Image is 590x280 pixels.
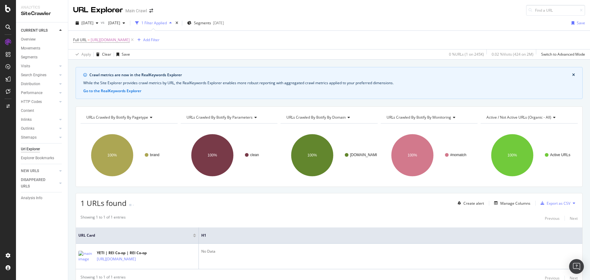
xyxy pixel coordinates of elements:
[94,49,111,59] button: Clear
[21,195,42,201] div: Analysis Info
[21,54,37,61] div: Segments
[78,233,191,238] span: URL Card
[281,128,377,182] svg: A chart.
[508,153,517,157] text: 100%
[21,168,39,174] div: NEW URLS
[133,18,174,28] button: 1 Filter Applied
[21,81,40,87] div: Distribution
[21,90,57,96] a: Performance
[187,115,253,120] span: URLs Crawled By Botify By parameters
[21,134,37,141] div: Sitemaps
[21,108,64,114] a: Content
[21,54,64,61] a: Segments
[21,63,30,69] div: Visits
[106,20,120,26] span: 2025 Oct. 5th
[450,153,466,157] text: #nomatch
[114,49,130,59] button: Save
[21,36,64,43] a: Overview
[21,168,57,174] a: NEW URLS
[21,27,57,34] a: CURRENT URLS
[571,71,576,79] button: close banner
[143,37,159,42] div: Add Filter
[492,52,533,57] div: 0.02 % Visits ( 424 on 2M )
[21,177,57,190] a: DISAPPEARED URLS
[21,45,64,52] a: Movements
[129,204,132,206] img: Equal
[21,125,57,132] a: Outlinks
[194,20,211,26] span: Segments
[91,36,130,44] span: [URL][DOMAIN_NAME]
[21,125,34,132] div: Outlinks
[481,128,577,182] svg: A chart.
[201,249,580,254] div: No Data
[385,112,472,122] h4: URLs Crawled By Botify By monitoring
[76,67,583,99] div: info banner
[21,155,64,161] a: Explorer Bookmarks
[21,63,57,69] a: Visits
[492,199,530,207] button: Manage Columns
[526,5,585,16] input: Find a URL
[88,37,90,42] span: =
[381,128,477,182] svg: A chart.
[485,112,572,122] h4: Active / Not Active URLs
[21,146,40,152] div: Url Explorer
[21,5,63,10] div: Analytics
[21,116,57,123] a: Inlinks
[83,88,141,94] button: Go to the RealKeywords Explorer
[21,36,36,43] div: Overview
[133,202,134,207] div: -
[545,216,560,221] div: Previous
[21,108,34,114] div: Content
[545,215,560,222] button: Previous
[73,18,101,28] button: [DATE]
[83,80,575,86] div: While the Site Explorer provides crawl metrics by URL, the RealKeywords Explorer enables more rob...
[102,52,111,57] div: Clear
[21,81,57,87] a: Distribution
[207,153,217,157] text: 100%
[86,115,148,120] span: URLs Crawled By Botify By pagetype
[73,5,123,15] div: URL Explorer
[21,45,40,52] div: Movements
[78,251,94,262] img: main image
[569,18,585,28] button: Save
[570,216,578,221] div: Next
[73,49,91,59] button: Apply
[150,153,159,157] text: brand
[73,37,87,42] span: Full URL
[21,155,54,161] div: Explorer Bookmarks
[21,116,32,123] div: Inlinks
[541,52,585,57] div: Switch to Advanced Mode
[101,20,106,25] span: vs
[250,153,259,157] text: clean
[21,134,57,141] a: Sitemaps
[89,72,572,78] div: Crawl metrics are now in the RealKeywords Explorer
[21,177,52,190] div: DISAPPEARED URLS
[285,112,372,122] h4: URLs Crawled By Botify By domain
[81,128,177,182] div: A chart.
[108,153,117,157] text: 100%
[135,36,159,44] button: Add Filter
[569,259,584,274] div: Open Intercom Messenger
[21,27,48,34] div: CURRENT URLS
[81,198,127,208] span: 1 URLs found
[21,10,63,17] div: SiteCrawler
[97,250,163,256] div: YETI | REI Co-op | REI Co-op
[185,112,272,122] h4: URLs Crawled By Botify By parameters
[81,20,93,26] span: 2025 Oct. 13th
[539,49,585,59] button: Switch to Advanced Mode
[201,233,571,238] span: H1
[181,128,277,182] svg: A chart.
[21,99,42,105] div: HTTP Codes
[286,115,346,120] span: URLs Crawled By Botify By domain
[21,99,57,105] a: HTTP Codes
[21,195,64,201] a: Analysis Info
[85,112,172,122] h4: URLs Crawled By Botify By pagetype
[213,20,224,26] div: [DATE]
[21,72,57,78] a: Search Engines
[500,201,530,206] div: Manage Columns
[463,201,484,206] div: Create alert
